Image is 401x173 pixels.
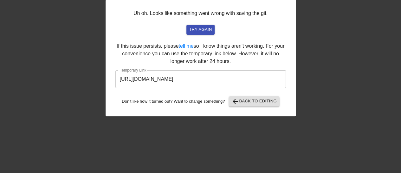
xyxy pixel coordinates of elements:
[115,96,286,107] div: Don't like how it turned out? Want to change something?
[186,25,214,35] button: try again
[229,96,279,107] button: Back to Editing
[189,26,212,33] span: try again
[115,70,286,88] input: bare
[178,43,193,49] a: tell me
[231,98,239,105] span: arrow_back
[231,98,277,105] span: Back to Editing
